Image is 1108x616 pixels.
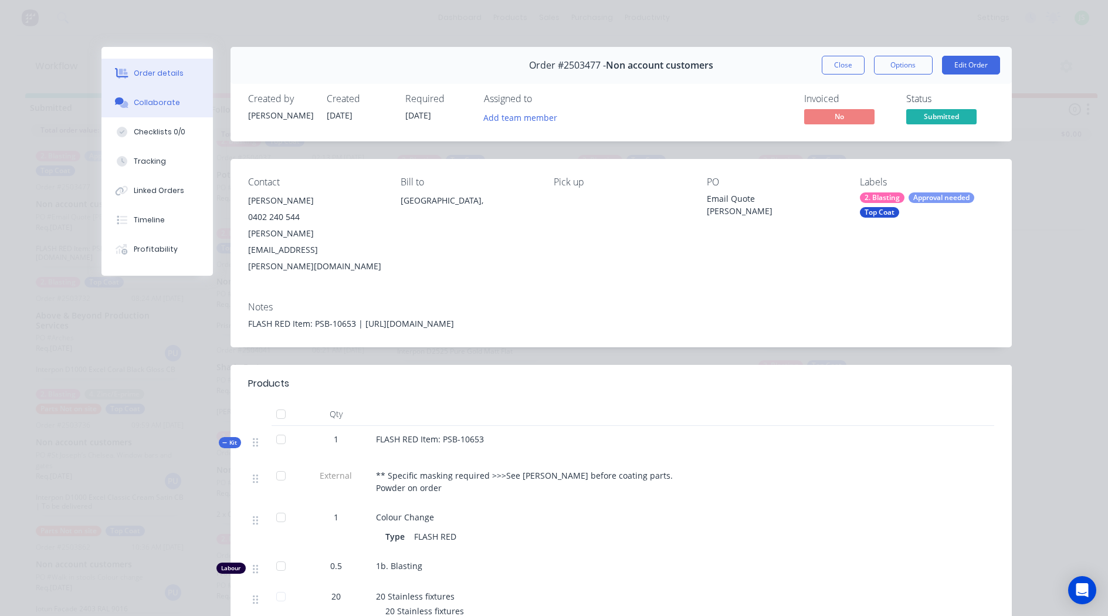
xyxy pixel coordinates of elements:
button: Linked Orders [101,176,213,205]
div: FLASH RED Item: PSB-10653 | [URL][DOMAIN_NAME] [248,317,994,330]
span: No [804,109,875,124]
div: Labour [216,563,246,574]
div: Type [385,528,409,545]
div: Bill to [401,177,535,188]
span: [DATE] [327,110,353,121]
div: Checklists 0/0 [134,127,185,137]
div: FLASH RED [409,528,461,545]
span: ** Specific masking required >>>See [PERSON_NAME] before coating parts. Powder on order [376,470,673,493]
button: Collaborate [101,88,213,117]
button: Order details [101,59,213,88]
button: Checklists 0/0 [101,117,213,147]
div: [PERSON_NAME]0402 240 544[PERSON_NAME][EMAIL_ADDRESS][PERSON_NAME][DOMAIN_NAME] [248,192,382,275]
span: 0.5 [330,560,342,572]
div: 0402 240 544 [248,209,382,225]
div: Status [906,93,994,104]
button: Submitted [906,109,977,127]
button: Profitability [101,235,213,264]
div: Contact [248,177,382,188]
div: [GEOGRAPHIC_DATA], [401,192,535,209]
div: Approval needed [909,192,974,203]
div: Linked Orders [134,185,184,196]
button: Timeline [101,205,213,235]
span: Non account customers [606,60,713,71]
span: 1b. Blasting [376,560,422,571]
div: Email Quote [PERSON_NAME] [707,192,841,217]
span: FLASH RED Item: PSB-10653 [376,434,484,445]
div: [PERSON_NAME] [248,192,382,209]
div: [PERSON_NAME][EMAIL_ADDRESS][PERSON_NAME][DOMAIN_NAME] [248,225,382,275]
div: Labels [860,177,994,188]
div: Assigned to [484,93,601,104]
span: 20 [331,590,341,603]
div: Invoiced [804,93,892,104]
span: Colour Change [376,512,434,523]
div: Notes [248,302,994,313]
span: 20 Stainless fixtures [376,591,455,602]
button: Close [822,56,865,75]
div: Tracking [134,156,166,167]
span: External [306,469,367,482]
div: Qty [301,402,371,426]
div: Order details [134,68,184,79]
span: Kit [222,438,238,447]
div: [GEOGRAPHIC_DATA], [401,192,535,230]
div: [PERSON_NAME] [248,109,313,121]
button: Options [874,56,933,75]
button: Edit Order [942,56,1000,75]
div: Pick up [554,177,688,188]
div: 2. Blasting [860,192,904,203]
div: Profitability [134,244,178,255]
button: Tracking [101,147,213,176]
div: Timeline [134,215,165,225]
span: Submitted [906,109,977,124]
div: Created by [248,93,313,104]
div: PO [707,177,841,188]
button: Add team member [484,109,564,125]
div: Collaborate [134,97,180,108]
div: Required [405,93,470,104]
div: Top Coat [860,207,899,218]
span: [DATE] [405,110,431,121]
div: Kit [219,437,241,448]
div: Created [327,93,391,104]
button: Add team member [477,109,563,125]
span: 1 [334,433,338,445]
div: Open Intercom Messenger [1068,576,1096,604]
span: Order #2503477 - [529,60,606,71]
div: Products [248,377,289,391]
span: 1 [334,511,338,523]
